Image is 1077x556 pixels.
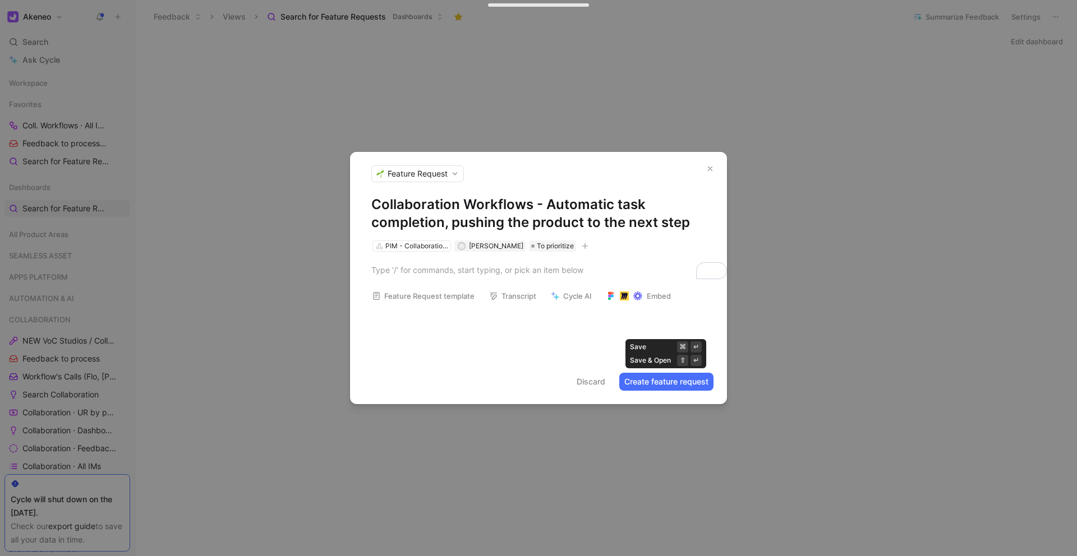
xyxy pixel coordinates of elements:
[537,240,574,252] span: To prioritize
[601,288,676,304] button: Embed
[385,240,448,252] div: PIM - Collaboration Workflows
[371,196,706,231] h1: Collaboration Workflows - Automatic task completion, pushing the product to the next step
[572,373,610,391] button: Discard
[484,288,541,304] button: Transcript
[388,168,448,179] span: Feature Request
[367,288,480,304] button: Feature Request template
[529,240,576,252] div: To prioritize
[458,243,464,249] div: A
[350,252,727,288] div: To enrich screen reader interactions, please activate Accessibility in Grammarly extension settings
[546,288,597,304] button: Cycle AI
[469,242,523,250] span: [PERSON_NAME]
[619,373,714,391] button: Create feature request
[376,170,384,178] img: 🌱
